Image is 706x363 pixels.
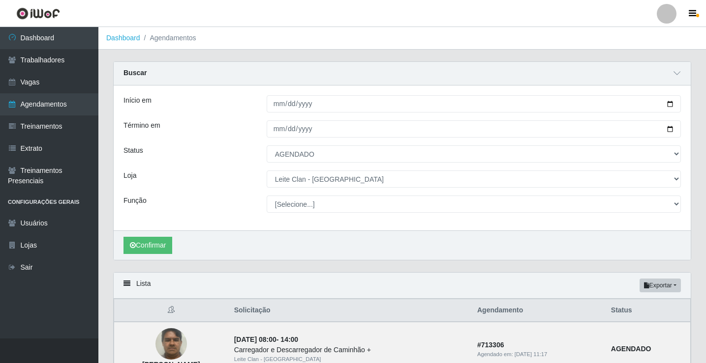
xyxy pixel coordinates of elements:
div: Carregador e Descarregador de Caminhão + [234,345,465,355]
time: 14:00 [280,335,298,343]
li: Agendamentos [140,33,196,43]
nav: breadcrumb [98,27,706,50]
button: Confirmar [123,237,172,254]
strong: Buscar [123,69,147,77]
label: Função [123,195,147,206]
strong: AGENDADO [611,345,651,353]
th: Solicitação [228,299,471,322]
th: Agendamento [471,299,605,322]
label: Término em [123,120,160,131]
button: Exportar [640,279,681,292]
label: Status [123,145,143,156]
input: 00/00/0000 [267,120,681,138]
th: Status [605,299,691,322]
time: [DATE] 08:00 [234,335,276,343]
label: Loja [123,170,136,181]
img: CoreUI Logo [16,7,60,20]
div: Agendado em: [477,350,599,359]
time: [DATE] 11:17 [515,351,547,357]
strong: - [234,335,298,343]
strong: # 713306 [477,341,504,349]
div: Lista [114,273,691,299]
input: 00/00/0000 [267,95,681,112]
a: Dashboard [106,34,140,42]
label: Início em [123,95,152,106]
